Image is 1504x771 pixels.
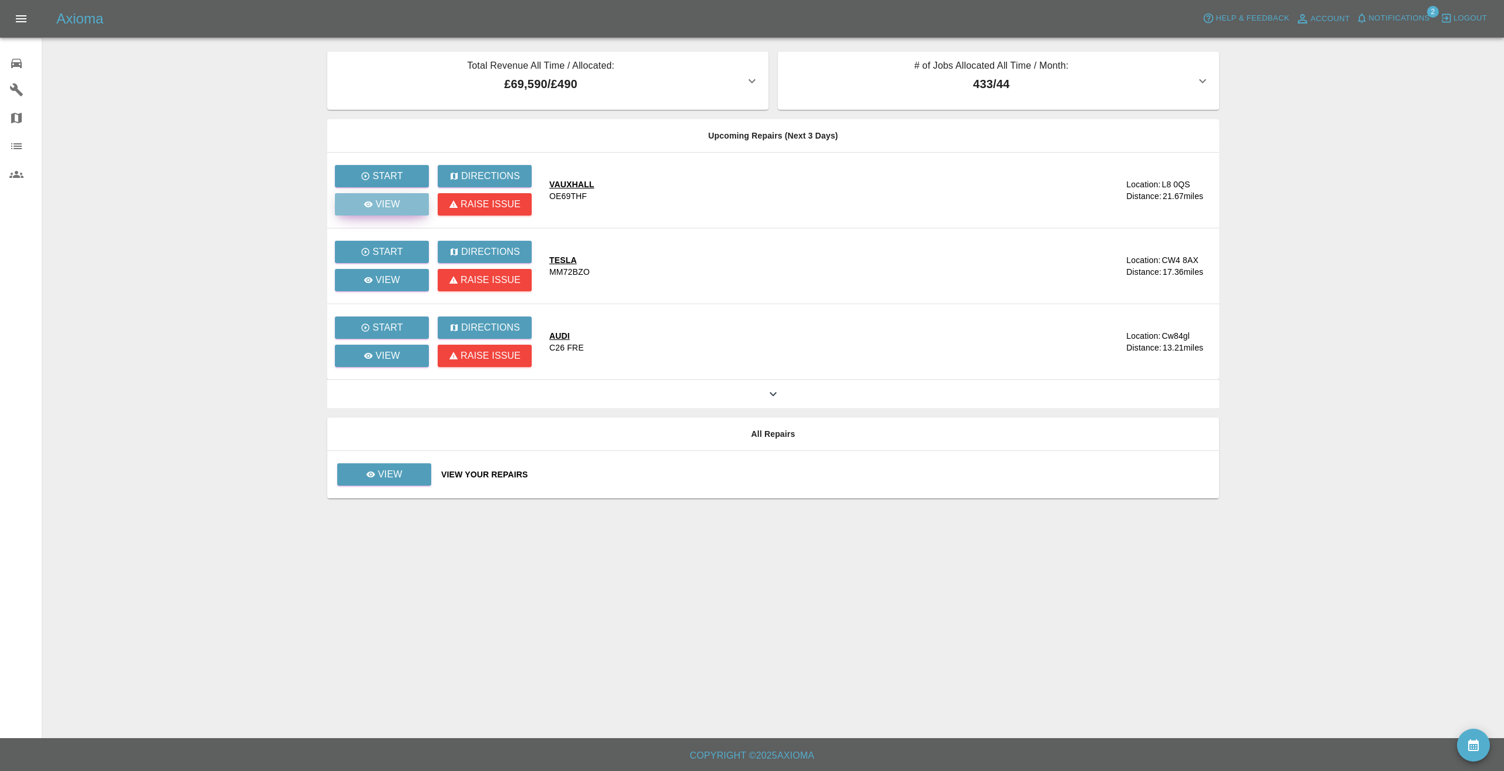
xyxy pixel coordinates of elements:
div: MM72BZO [549,266,590,278]
div: Distance: [1126,342,1161,353]
a: TESLAMM72BZO [549,254,1066,278]
p: # of Jobs Allocated All Time / Month: [787,59,1196,75]
button: Help & Feedback [1200,9,1292,28]
p: Start [372,169,403,183]
button: Start [335,241,429,263]
div: AUDI [549,330,584,342]
button: Start [335,317,429,339]
th: Upcoming Repairs (Next 3 Days) [327,119,1219,153]
p: Raise issue [461,273,521,287]
th: All Repairs [327,418,1219,451]
a: View Your Repairs [441,469,1210,480]
p: Total Revenue All Time / Allocated: [337,59,745,75]
div: Distance: [1126,266,1161,278]
p: Directions [461,321,520,335]
a: Account [1292,9,1353,28]
button: # of Jobs Allocated All Time / Month:433/44 [778,52,1219,110]
h6: Copyright © 2025 Axioma [9,748,1495,764]
a: View [337,469,432,479]
button: Directions [438,165,532,187]
div: Location: [1126,179,1160,190]
a: View [335,269,429,291]
p: Raise issue [461,349,521,363]
span: Account [1311,12,1350,26]
button: Open drawer [7,5,35,33]
div: 21.67 miles [1163,190,1210,202]
button: Raise issue [438,345,532,367]
p: View [375,197,400,211]
h5: Axioma [56,9,103,28]
div: 17.36 miles [1163,266,1210,278]
p: Start [372,321,403,335]
div: Location: [1126,254,1160,266]
div: 13.21 miles [1163,342,1210,353]
div: TESLA [549,254,590,266]
span: Notifications [1369,12,1430,25]
a: Location:Cw84glDistance:13.21miles [1075,330,1210,353]
div: Distance: [1126,190,1161,202]
button: Logout [1438,9,1490,28]
a: Location:L8 0QSDistance:21.67miles [1075,179,1210,202]
button: Notifications [1353,9,1433,28]
span: Logout [1453,12,1487,25]
button: Raise issue [438,269,532,291]
div: Location: [1126,330,1160,342]
div: CW4 8AX [1161,254,1198,266]
button: Directions [438,317,532,339]
div: VAUXHALL [549,179,594,190]
p: View [375,349,400,363]
a: View [337,463,431,486]
button: availability [1457,729,1490,762]
div: L8 0QS [1161,179,1190,190]
button: Raise issue [438,193,532,216]
a: View [335,345,429,367]
div: OE69THF [549,190,587,202]
span: 2 [1427,6,1439,18]
p: Start [372,245,403,259]
button: Start [335,165,429,187]
p: Directions [461,169,520,183]
a: View [335,193,429,216]
p: £69,590 / £490 [337,75,745,93]
div: Cw84gl [1161,330,1190,342]
span: Help & Feedback [1216,12,1289,25]
p: View [375,273,400,287]
button: Total Revenue All Time / Allocated:£69,590/£490 [327,52,768,110]
a: VAUXHALLOE69THF [549,179,1066,202]
p: View [378,467,402,482]
button: Directions [438,241,532,263]
a: Location:CW4 8AXDistance:17.36miles [1075,254,1210,278]
p: Directions [461,245,520,259]
p: 433 / 44 [787,75,1196,93]
div: C26 FRE [549,342,584,353]
p: Raise issue [461,197,521,211]
a: AUDIC26 FRE [549,330,1066,353]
